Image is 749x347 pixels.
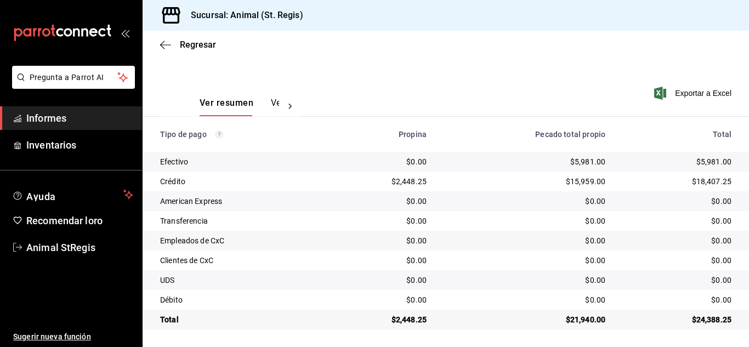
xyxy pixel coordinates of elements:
[191,10,303,20] font: Sucursal: Animal (St. Regis)
[585,236,605,245] font: $0.00
[711,236,731,245] font: $0.00
[200,98,253,108] font: Ver resumen
[160,157,188,166] font: Efectivo
[271,98,312,108] font: Ver pagos
[160,197,222,206] font: American Express
[26,242,95,253] font: Animal StRegis
[406,236,427,245] font: $0.00
[160,236,224,245] font: Empleados de CxC
[656,87,731,100] button: Exportar a Excel
[692,315,732,324] font: $24,388.25
[12,66,135,89] button: Pregunta a Parrot AI
[711,217,731,225] font: $0.00
[711,256,731,265] font: $0.00
[160,177,185,186] font: Crédito
[8,79,135,91] a: Pregunta a Parrot AI
[30,73,104,82] font: Pregunta a Parrot AI
[585,197,605,206] font: $0.00
[160,315,179,324] font: Total
[675,89,731,98] font: Exportar a Excel
[535,130,605,139] font: Pecado total propio
[585,295,605,304] font: $0.00
[711,276,731,285] font: $0.00
[570,157,605,166] font: $5,981.00
[696,157,731,166] font: $5,981.00
[585,276,605,285] font: $0.00
[566,177,606,186] font: $15,959.00
[566,315,606,324] font: $21,940.00
[26,215,103,226] font: Recomendar loro
[160,256,213,265] font: Clientes de CxC
[406,276,427,285] font: $0.00
[406,197,427,206] font: $0.00
[13,332,91,341] font: Sugerir nueva función
[711,295,731,304] font: $0.00
[406,295,427,304] font: $0.00
[160,39,216,50] button: Regresar
[713,130,731,139] font: Total
[121,29,129,37] button: abrir_cajón_menú
[215,130,223,138] svg: Los pagos realizados con Pay y otras terminales son montos brutos.
[160,130,207,139] font: Tipo de pago
[585,256,605,265] font: $0.00
[585,217,605,225] font: $0.00
[406,157,427,166] font: $0.00
[26,139,76,151] font: Inventarios
[692,177,732,186] font: $18,407.25
[406,217,427,225] font: $0.00
[200,97,279,116] div: pestañas de navegación
[391,177,427,186] font: $2,448.25
[399,130,427,139] font: Propina
[406,256,427,265] font: $0.00
[26,191,56,202] font: Ayuda
[711,197,731,206] font: $0.00
[26,112,66,124] font: Informes
[180,39,216,50] font: Regresar
[160,217,208,225] font: Transferencia
[391,315,427,324] font: $2,448.25
[160,276,174,285] font: UDS
[160,295,183,304] font: Débito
